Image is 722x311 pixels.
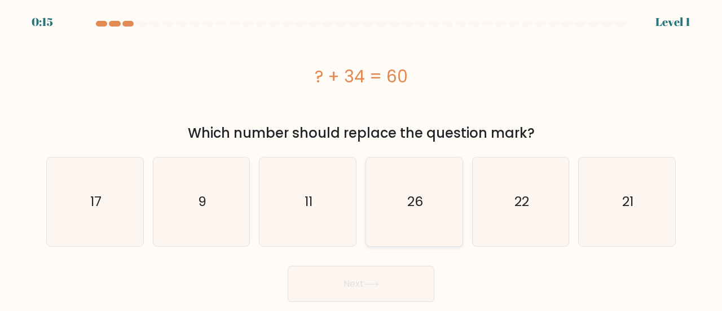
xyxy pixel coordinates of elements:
[288,266,434,302] button: Next
[32,14,53,30] div: 0:15
[90,192,102,211] text: 17
[305,192,312,211] text: 11
[198,192,206,211] text: 9
[407,192,423,211] text: 26
[46,64,676,89] div: ? + 34 = 60
[53,123,669,143] div: Which number should replace the question mark?
[514,192,529,211] text: 22
[655,14,690,30] div: Level 1
[622,192,633,211] text: 21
